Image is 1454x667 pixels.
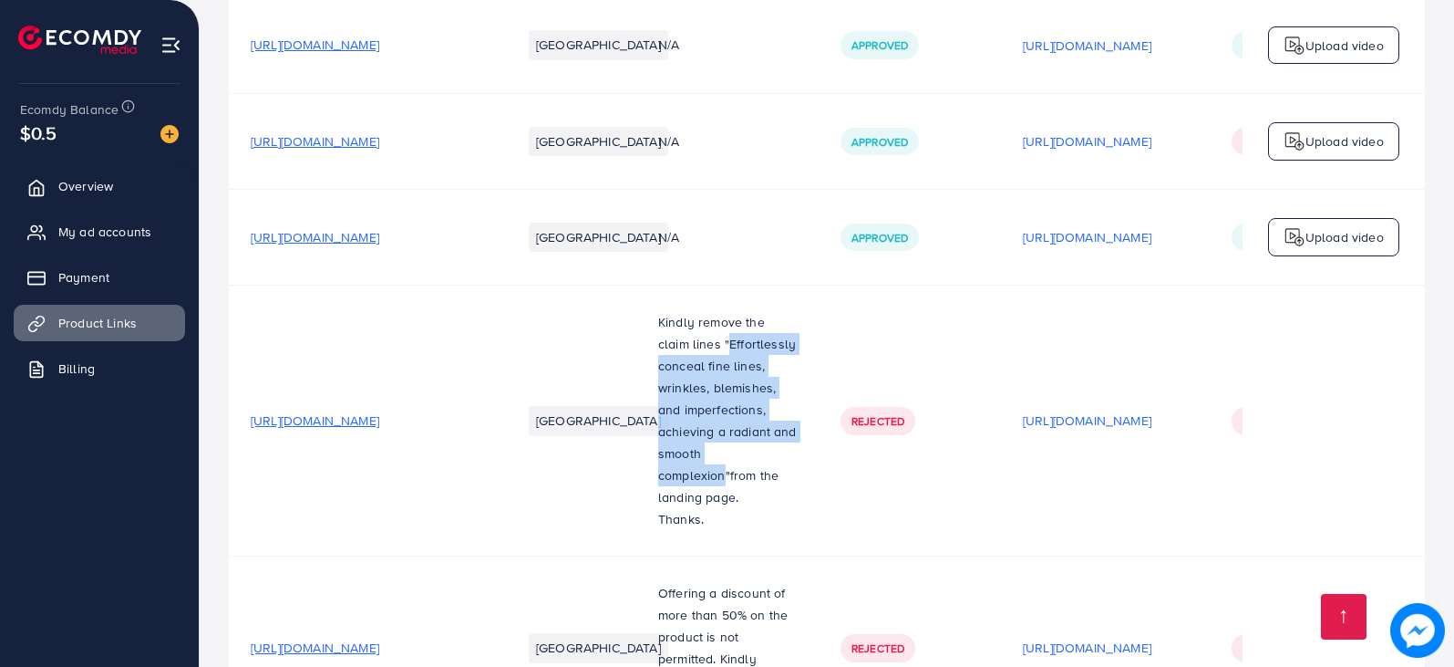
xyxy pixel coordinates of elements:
p: Upload video [1305,130,1384,152]
p: Kindly remove the claim lines " [658,311,797,508]
img: logo [18,26,141,54]
span: Rejected [851,641,904,656]
img: image [160,125,179,143]
p: [URL][DOMAIN_NAME] [1023,130,1151,152]
p: Upload video [1305,35,1384,57]
span: Product Links [58,314,137,332]
a: Billing [14,350,185,387]
span: Rejected [851,413,904,429]
p: [URL][DOMAIN_NAME] [1023,35,1151,57]
span: Thanks. [658,510,704,528]
span: Approved [851,37,908,53]
span: Overview [58,177,113,195]
p: [URL][DOMAIN_NAME] [1023,637,1151,659]
span: f [730,466,734,485]
span: [URL][DOMAIN_NAME] [251,412,379,430]
span: Billing [58,360,95,378]
span: Ecomdy Balance [20,100,119,119]
span: [URL][DOMAIN_NAME] [251,228,379,246]
li: [GEOGRAPHIC_DATA] [529,223,668,252]
p: [URL][DOMAIN_NAME] [1023,226,1151,248]
img: image [1390,603,1445,658]
li: [GEOGRAPHIC_DATA] [529,127,668,156]
span: Approved [851,230,908,245]
a: My ad accounts [14,214,185,250]
span: N/A [658,228,679,246]
span: $0.5 [20,120,57,146]
span: Effortlessly conceal fine lines, wrinkles, blemishes, and imperfections, achieving a radiant and ... [658,335,797,485]
a: Overview [14,168,185,204]
a: Product Links [14,305,185,341]
li: [GEOGRAPHIC_DATA] [529,406,668,435]
a: Payment [14,259,185,296]
span: Payment [58,268,109,287]
p: [URL][DOMAIN_NAME] [1023,410,1151,432]
span: Approved [851,134,908,150]
img: logo [1284,226,1305,248]
span: [URL][DOMAIN_NAME] [251,36,379,54]
p: Upload video [1305,226,1384,248]
img: logo [1284,130,1305,152]
img: logo [1284,35,1305,57]
span: [URL][DOMAIN_NAME] [251,132,379,151]
img: menu [160,35,181,56]
li: [GEOGRAPHIC_DATA] [529,30,668,59]
span: N/A [658,36,679,54]
li: [GEOGRAPHIC_DATA] [529,633,668,662]
span: N/A [658,132,679,151]
span: My ad accounts [58,223,151,241]
span: [URL][DOMAIN_NAME] [251,639,379,657]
